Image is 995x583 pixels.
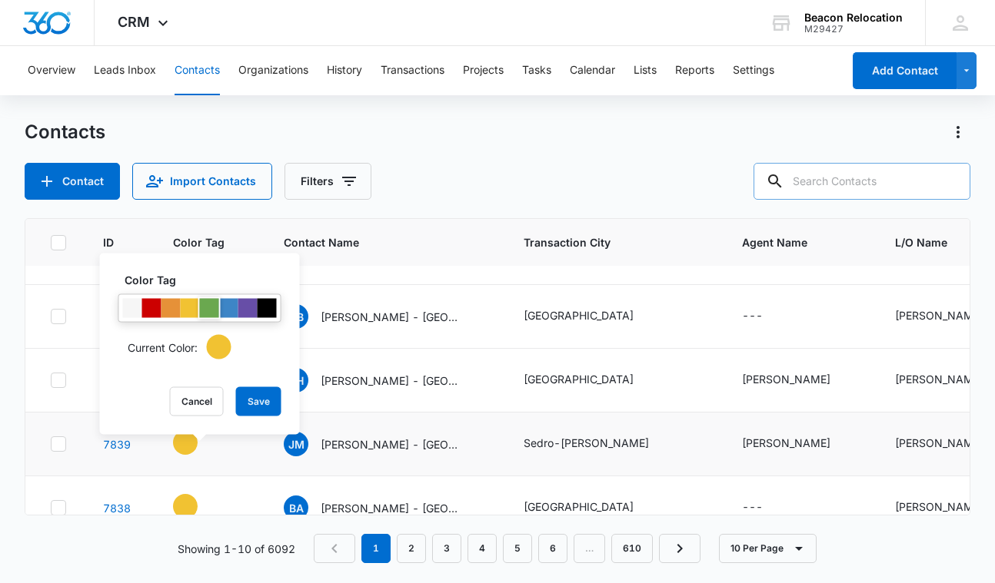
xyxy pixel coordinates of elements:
[742,499,763,517] div: ---
[28,46,75,95] button: Overview
[524,234,705,250] span: Transaction City
[25,121,105,144] h1: Contacts
[611,534,653,563] a: Page 610
[742,234,858,250] span: Agent Name
[634,46,657,95] button: Lists
[524,499,661,517] div: Transaction City - Greensboro - Select to Edit Field
[285,163,371,200] button: Filters
[524,371,634,387] div: [GEOGRAPHIC_DATA]
[238,299,258,318] div: #674ea7
[200,299,219,318] div: #6aa84f
[742,499,790,517] div: Agent Name - - Select to Edit Field
[895,371,983,387] div: [PERSON_NAME]
[719,534,817,563] button: 10 Per Page
[284,495,308,520] span: BA
[103,438,131,451] a: Navigate to contact details page for Josh Mills - WA
[432,534,461,563] a: Page 3
[754,163,970,200] input: Search Contacts
[538,534,567,563] a: Page 6
[118,14,150,30] span: CRM
[103,502,131,515] a: Navigate to contact details page for Bradley Avery - NC
[142,299,161,318] div: #CC0000
[284,304,487,329] div: Contact Name - Claire Bogert-Brooks - FL - Select to Edit Field
[284,234,464,250] span: Contact Name
[503,534,532,563] a: Page 5
[570,46,615,95] button: Calendar
[397,534,426,563] a: Page 2
[238,46,308,95] button: Organizations
[804,24,903,35] div: account id
[853,52,957,89] button: Add Contact
[675,46,714,95] button: Reports
[895,499,983,515] div: [PERSON_NAME]
[946,120,970,144] button: Actions
[161,299,181,318] div: #e69138
[321,436,459,452] p: [PERSON_NAME] - [GEOGRAPHIC_DATA]
[468,534,497,563] a: Page 4
[742,307,790,326] div: Agent Name - - Select to Edit Field
[94,46,156,95] button: Leads Inbox
[170,387,224,416] button: Cancel
[524,435,677,453] div: Transaction City - Sedro-Woolley - Select to Edit Field
[733,46,774,95] button: Settings
[284,495,487,520] div: Contact Name - Bradley Avery - NC - Select to Edit Field
[321,309,459,325] p: [PERSON_NAME] - [GEOGRAPHIC_DATA]
[742,435,830,451] div: [PERSON_NAME]
[381,46,444,95] button: Transactions
[173,234,225,250] span: Color Tag
[522,46,551,95] button: Tasks
[742,371,830,387] div: [PERSON_NAME]
[236,387,281,416] button: Save
[314,534,700,563] nav: Pagination
[895,307,983,323] div: [PERSON_NAME]
[742,435,858,453] div: Agent Name - Brittany Haun - Select to Edit Field
[524,371,661,389] div: Transaction City - Lebanon - Select to Edit Field
[181,299,200,318] div: #f1c232
[175,46,220,95] button: Contacts
[173,494,225,518] div: - - Select to Edit Field
[463,46,504,95] button: Projects
[132,163,272,200] button: Import Contacts
[219,299,238,318] div: #3d85c6
[524,307,661,326] div: Transaction City - Brooksville - Select to Edit Field
[361,534,391,563] em: 1
[524,435,649,451] div: Sedro-[PERSON_NAME]
[284,432,308,456] span: JM
[321,373,459,389] p: [PERSON_NAME] - [GEOGRAPHIC_DATA]
[103,234,114,250] span: ID
[742,307,763,326] div: ---
[742,371,858,389] div: Agent Name - C.V. Williams - Select to Edit Field
[524,499,634,515] div: [GEOGRAPHIC_DATA]
[327,46,362,95] button: History
[284,432,487,456] div: Contact Name - Josh Mills - WA - Select to Edit Field
[804,12,903,24] div: account name
[173,430,225,455] div: - - Select to Edit Field
[125,272,288,288] label: Color Tag
[321,500,459,516] p: [PERSON_NAME] - [GEOGRAPHIC_DATA]
[128,339,198,355] p: Current Color:
[284,368,487,393] div: Contact Name - Kevin Honeycutt - TN - Select to Edit Field
[524,307,634,323] div: [GEOGRAPHIC_DATA]
[258,299,277,318] div: #000000
[123,299,142,318] div: #F6F6F6
[895,435,983,451] div: [PERSON_NAME]
[659,534,700,563] a: Next Page
[178,541,295,557] p: Showing 1-10 of 6092
[25,163,120,200] button: Add Contact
